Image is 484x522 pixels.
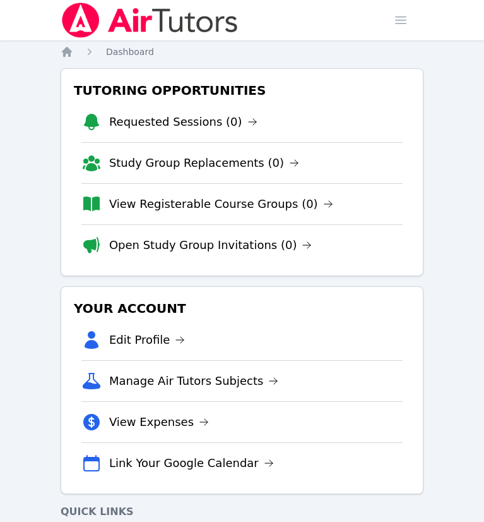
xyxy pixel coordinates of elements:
nav: Breadcrumb [61,46,423,58]
a: Study Group Replacements (0) [109,154,299,172]
a: Dashboard [106,46,154,58]
a: Requested Sessions (0) [109,113,257,131]
a: View Expenses [109,413,209,431]
a: Manage Air Tutors Subjects [109,372,279,390]
span: Dashboard [106,47,154,57]
h4: Quick Links [61,504,423,519]
a: View Registerable Course Groups (0) [109,195,333,213]
a: Edit Profile [109,331,186,349]
img: Air Tutors [61,3,239,38]
h3: Tutoring Opportunities [71,79,413,102]
a: Open Study Group Invitations (0) [109,236,312,254]
h3: Your Account [71,297,413,320]
a: Link Your Google Calendar [109,454,274,472]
